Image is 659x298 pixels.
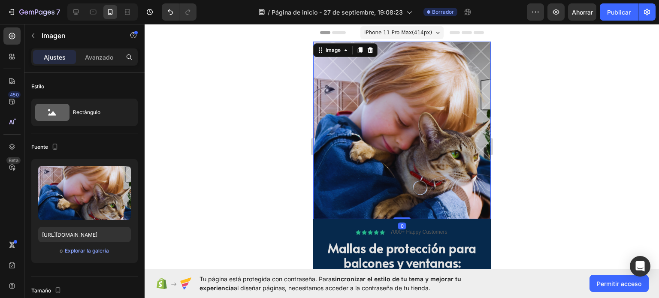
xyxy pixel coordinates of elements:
[73,109,100,115] font: Rectángulo
[10,92,19,98] font: 450
[572,9,593,16] font: Ahorrar
[31,287,51,294] font: Tamaño
[44,54,66,61] font: Ajustes
[268,9,270,16] font: /
[24,14,42,20] font: versión
[31,144,48,150] font: Fuente
[22,22,96,29] font: Dominio: [DOMAIN_NAME]
[64,247,109,255] button: Explorar la galería
[9,216,169,277] h1: Mallas de protección para balcones y ventanas: seguridad garantizada para niños y mascotas.
[31,83,44,90] font: Estilo
[11,22,29,30] div: Image
[589,275,649,292] button: Permitir acceso
[88,50,95,57] img: tab_keywords_by_traffic_grey.svg
[630,256,650,277] div: Abrir Intercom Messenger
[38,227,131,242] input: https://ejemplo.com/imagen.jpg
[14,14,21,21] img: logo_orange.svg
[234,284,430,292] font: al diseñar páginas, necesitamos acceder a la contraseña de tu tienda.
[162,3,196,21] div: Deshacer/Rehacer
[9,157,18,163] font: Beta
[42,30,115,41] p: Imagen
[44,50,64,57] font: Dominio
[97,50,133,57] font: Palabras clave
[42,14,57,20] font: 4.0.25
[3,3,64,21] button: 7
[85,199,93,205] div: 0
[272,9,403,16] font: Página de inicio - 27 de septiembre, 19:08:23
[432,9,454,15] font: Borrador
[313,24,491,269] iframe: Área de diseño
[60,247,63,254] font: o
[14,22,21,29] img: website_grey.svg
[597,280,641,287] font: Permitir acceso
[607,9,631,16] font: Publicar
[38,166,131,220] img: imagen de vista previa
[42,31,66,40] font: Imagen
[568,3,596,21] button: Ahorrar
[85,54,113,61] font: Avanzado
[200,275,332,283] font: Tu página está protegida con contraseña. Para
[34,50,41,57] img: tab_domain_overview_orange.svg
[65,247,109,254] font: Explorar la galería
[600,3,638,21] button: Publicar
[56,8,60,16] font: 7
